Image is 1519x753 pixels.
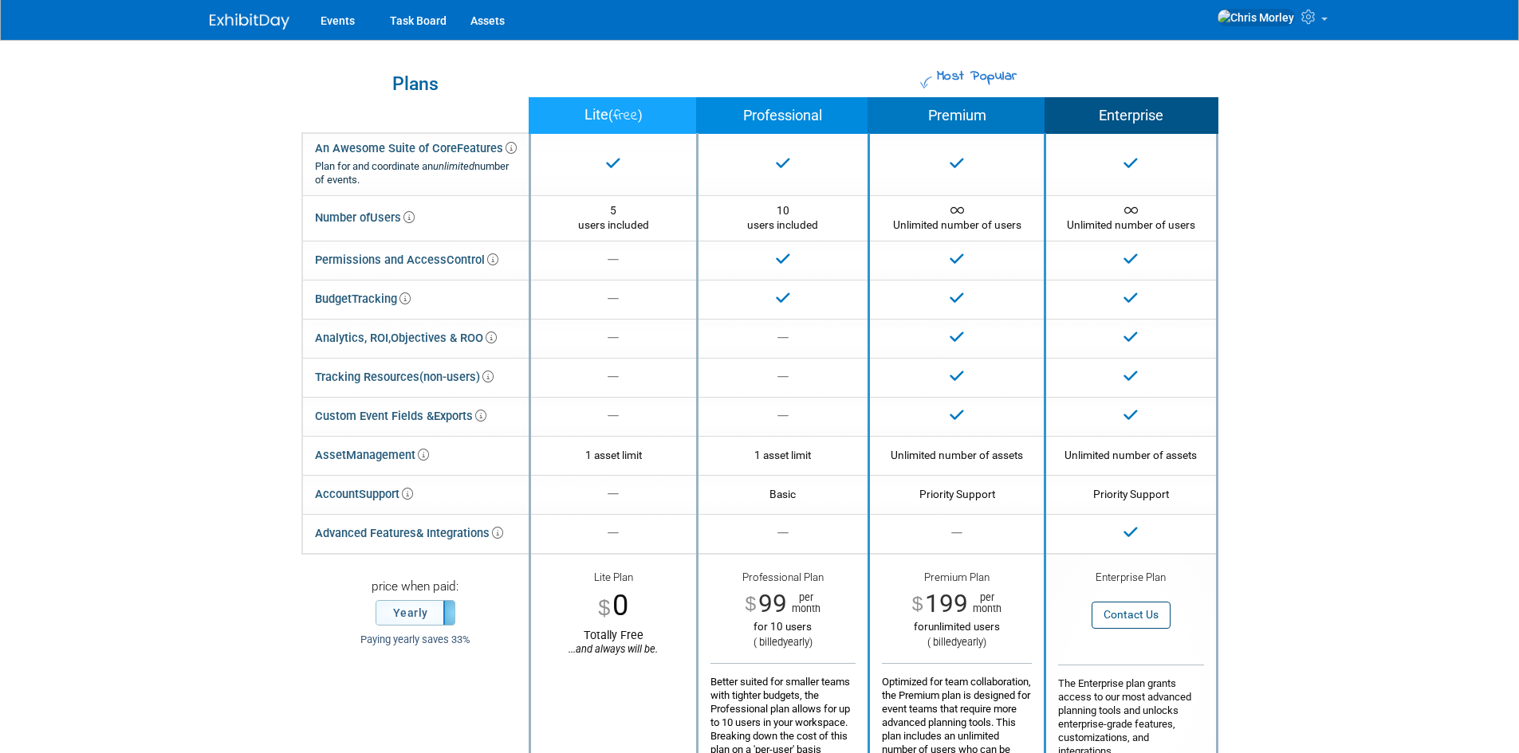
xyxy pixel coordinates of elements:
[1045,98,1217,134] th: Enterprise
[359,487,413,501] span: Support
[315,160,517,187] div: Plan for and coordinate an number of events.
[710,571,856,589] div: Professional Plan
[315,141,517,187] div: An Awesome Suite of Core
[783,636,809,648] span: yearly
[1058,487,1203,501] div: Priority Support
[787,592,820,614] span: per month
[697,98,868,134] th: Professional
[710,203,856,233] div: 10 users included
[882,636,1032,649] div: ( billed )
[543,628,684,656] div: Totally Free
[315,288,411,311] div: Budget
[419,370,494,384] span: (non-users)
[314,633,517,647] div: Paying yearly saves 33%
[710,620,856,633] div: for 10 users
[346,448,429,462] span: Management
[612,588,628,622] span: 0
[315,366,494,389] div: Tracking Resources
[613,105,638,127] span: free
[315,444,429,467] div: Asset
[968,592,1002,614] span: per month
[710,448,856,462] div: 1 asset limit
[370,210,415,225] span: Users
[925,589,968,618] span: 199
[315,522,503,545] div: Advanced Features
[434,409,486,423] span: Exports
[746,594,757,614] span: $
[710,636,856,649] div: ( billed )
[457,141,517,155] span: Features
[315,483,413,506] div: Account
[598,597,610,618] span: $
[543,643,684,656] div: ...and always will be.
[1058,571,1203,586] div: Enterprise Plan
[1092,602,1171,628] button: Contact Us
[882,487,1032,501] div: Priority Support
[1217,9,1295,26] img: Chris Morley
[543,203,684,233] div: 5 users included
[315,249,498,272] div: Permissions and Access
[882,448,1032,462] div: Unlimited number of assets
[914,621,928,633] span: for
[1058,448,1203,462] div: Unlimited number of assets
[543,448,684,462] div: 1 asset limit
[920,76,932,88] img: Most Popular
[447,253,498,267] span: Control
[310,75,521,93] div: Plans
[957,636,983,648] span: yearly
[882,571,1032,589] div: Premium Plan
[608,108,613,123] span: (
[543,571,684,586] div: Lite Plan
[315,405,486,428] div: Custom Event Fields &
[376,601,455,625] label: Yearly
[893,204,1021,231] span: Unlimited number of users
[758,589,787,618] span: 99
[912,594,923,614] span: $
[314,578,517,600] div: price when paid:
[315,327,497,350] div: Objectives & ROO
[638,108,643,123] span: )
[882,620,1032,633] div: unlimited users
[1067,204,1195,231] span: Unlimited number of users
[352,292,411,306] span: Tracking
[433,160,474,172] i: unlimited
[210,14,289,29] img: ExhibitDay
[416,526,503,540] span: & Integrations
[935,66,1017,87] span: Most Popular
[315,331,391,345] span: Analytics, ROI,
[868,98,1045,134] th: Premium
[315,206,415,229] div: Number of
[529,98,697,134] th: Lite
[710,487,856,501] div: Basic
